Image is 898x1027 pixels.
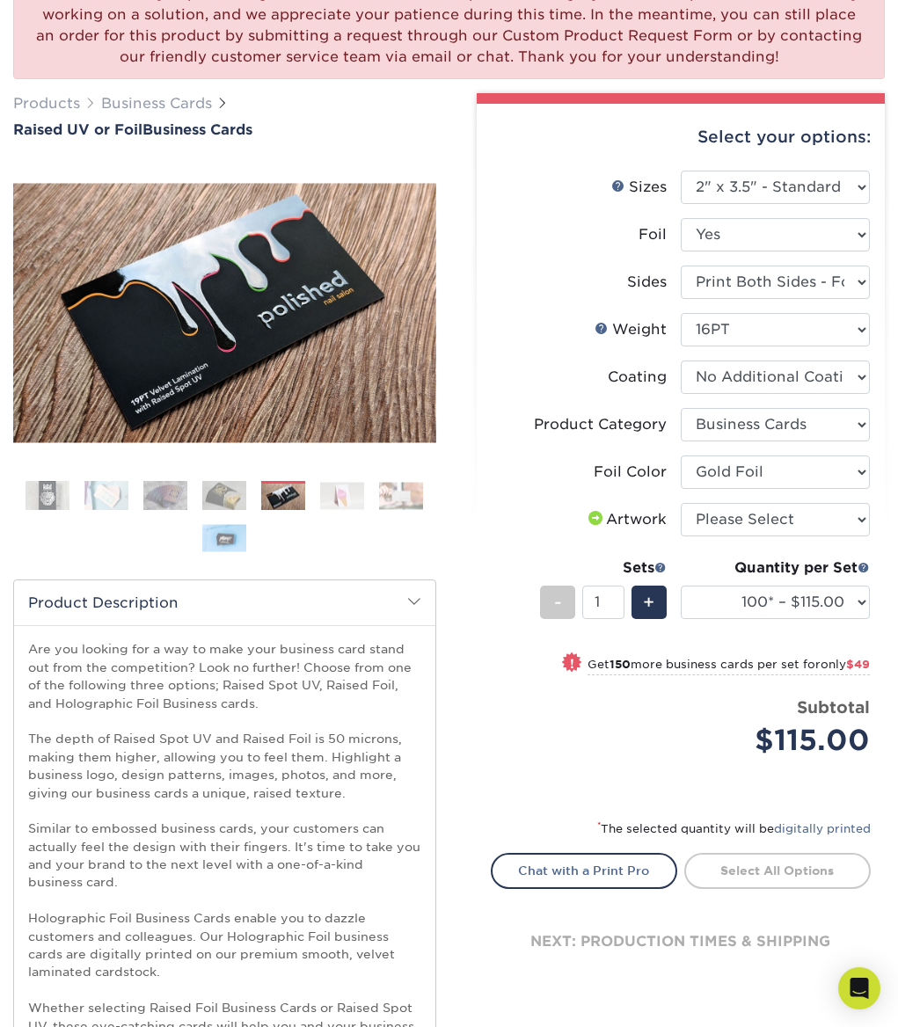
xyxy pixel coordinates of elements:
div: Open Intercom Messenger [838,967,880,1009]
a: Select All Options [684,853,871,888]
div: Product Category [534,414,667,435]
div: Sizes [611,177,667,198]
strong: Subtotal [797,697,870,717]
img: Business Cards 03 [143,480,187,511]
span: - [554,589,562,615]
a: Business Cards [101,95,212,112]
div: Weight [595,319,667,340]
div: Quantity per Set [681,557,870,579]
small: Get more business cards per set for [588,658,870,675]
span: only [821,658,870,671]
div: next: production times & shipping [491,889,872,994]
h2: Product Description [14,580,435,625]
div: Sides [627,272,667,293]
span: $49 [846,658,870,671]
div: Foil [639,224,667,245]
a: Products [13,95,80,112]
a: Chat with a Print Pro [491,853,677,888]
img: Business Cards 01 [26,474,69,518]
div: $115.00 [694,719,870,761]
img: Business Cards 08 [202,524,246,551]
iframe: Google Customer Reviews [4,973,150,1021]
span: + [643,589,654,615]
small: The selected quantity will be [597,822,871,835]
img: Raised UV or Foil 05 [13,184,436,443]
div: Sets [540,557,666,579]
div: Coating [608,367,667,388]
strong: 150 [610,658,631,671]
span: ! [570,654,574,673]
a: Raised UV or FoilBusiness Cards [13,121,436,138]
h1: Business Cards [13,121,436,138]
div: Artwork [585,509,667,530]
img: Business Cards 05 [261,484,305,511]
img: Business Cards 07 [379,482,423,509]
div: Select your options: [491,104,872,171]
img: Business Cards 06 [320,482,364,509]
a: digitally printed [774,822,871,835]
span: Raised UV or Foil [13,121,142,138]
div: Foil Color [594,462,667,483]
img: Business Cards 04 [202,480,246,511]
img: Business Cards 02 [84,480,128,511]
